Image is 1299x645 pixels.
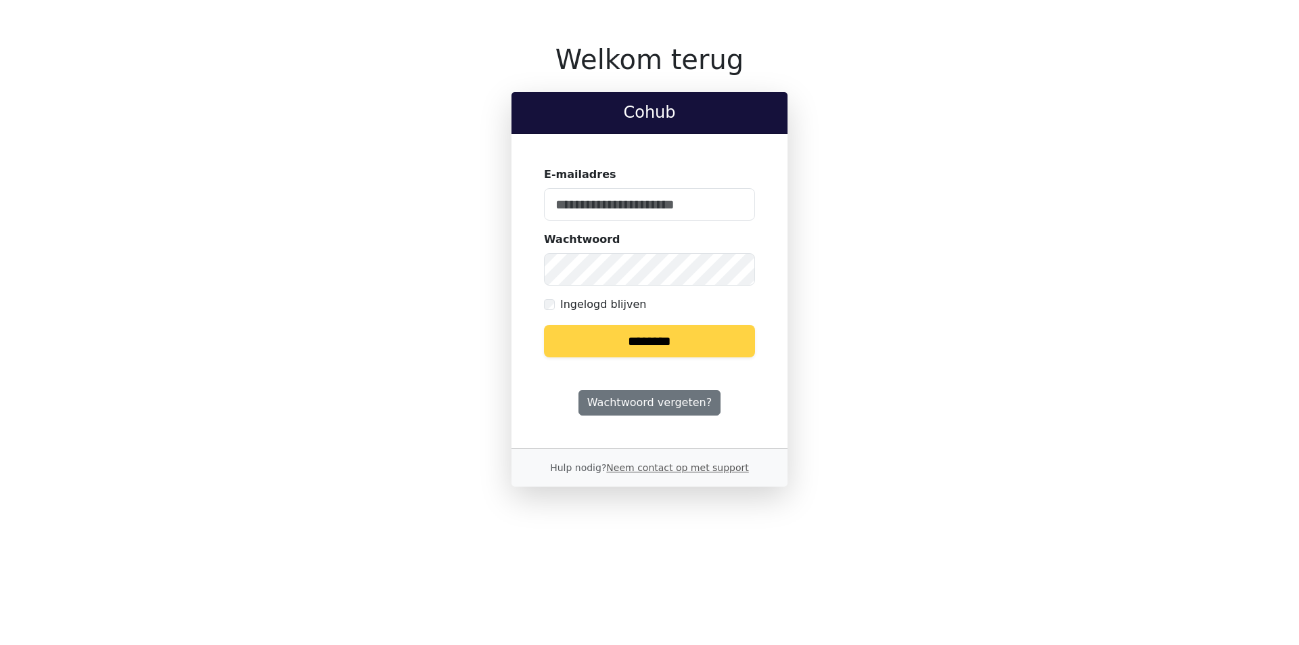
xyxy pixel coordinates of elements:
[544,166,616,183] label: E-mailadres
[550,462,749,473] small: Hulp nodig?
[578,390,721,416] a: Wachtwoord vergeten?
[522,103,777,123] h2: Cohub
[606,462,748,473] a: Neem contact op met support
[544,231,620,248] label: Wachtwoord
[560,296,646,313] label: Ingelogd blijven
[511,43,788,76] h1: Welkom terug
